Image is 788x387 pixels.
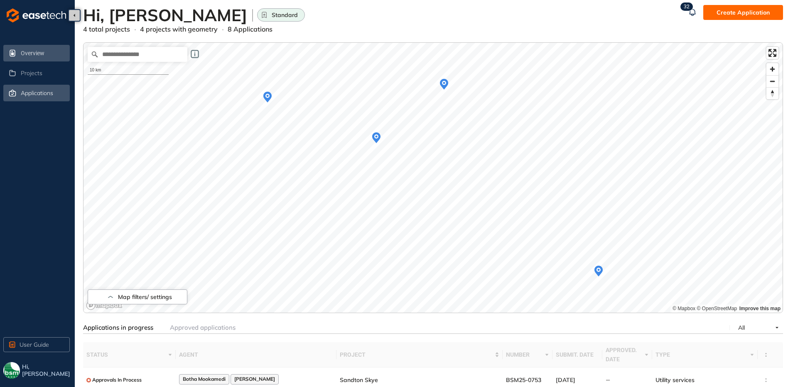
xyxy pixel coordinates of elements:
[170,323,236,331] span: Approved applications
[591,264,606,279] div: Map marker
[766,63,778,75] button: Zoom in
[336,342,503,367] th: project
[272,12,298,19] span: Standard
[717,8,770,17] span: Create Application
[118,294,172,301] span: Map filters/ settings
[83,323,153,331] span: Applications in progress
[655,376,695,384] span: Utility services
[21,45,68,61] span: Overview
[83,25,130,33] span: 4 total projects
[21,70,42,77] span: Projects
[652,342,758,367] th: type
[437,77,452,92] div: Map marker
[21,90,53,97] span: Applications
[552,342,602,367] th: submit. date
[20,340,49,349] span: User Guide
[606,345,643,364] span: approved. date
[7,8,66,22] img: logo
[673,306,695,311] a: Mapbox
[83,5,252,25] h2: Hi, [PERSON_NAME]
[3,362,20,379] img: avatar
[739,306,781,311] a: Improve this map
[340,350,493,359] span: project
[369,130,384,145] div: Map marker
[766,47,778,59] button: Enter fullscreen
[22,363,71,377] span: Hi, [PERSON_NAME]
[92,377,142,383] span: Approvals In Process
[697,306,737,311] a: OpenStreetMap
[506,376,541,384] span: BSM25-0753
[140,25,218,33] span: 4 projects with geometry
[602,342,652,367] th: approved. date
[3,337,70,352] button: User Guide
[228,25,272,33] span: 8 Applications
[606,377,610,383] span: —
[503,342,552,367] th: number
[176,342,336,367] th: agent
[556,376,575,384] span: [DATE]
[260,90,275,105] div: Map marker
[88,289,187,304] button: Map filters/ settings
[655,350,748,359] span: type
[183,376,226,382] span: Botha Mookamedi
[86,350,166,359] span: status
[680,2,693,11] sup: 32
[687,4,690,10] span: 2
[88,66,169,75] div: 10 km
[766,88,778,99] span: Reset bearing to north
[766,75,778,87] button: Zoom out
[88,47,187,62] input: Search place...
[506,350,543,359] span: number
[234,376,275,382] span: [PERSON_NAME]
[83,342,176,367] th: status
[86,301,123,310] a: Mapbox logo
[340,376,378,384] span: Sandton Skye
[766,76,778,87] span: Zoom out
[684,4,687,10] span: 3
[703,5,783,20] button: Create Application
[766,87,778,99] button: Reset bearing to north
[83,43,783,313] canvas: Map
[738,324,745,331] span: All
[257,8,305,22] button: Standard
